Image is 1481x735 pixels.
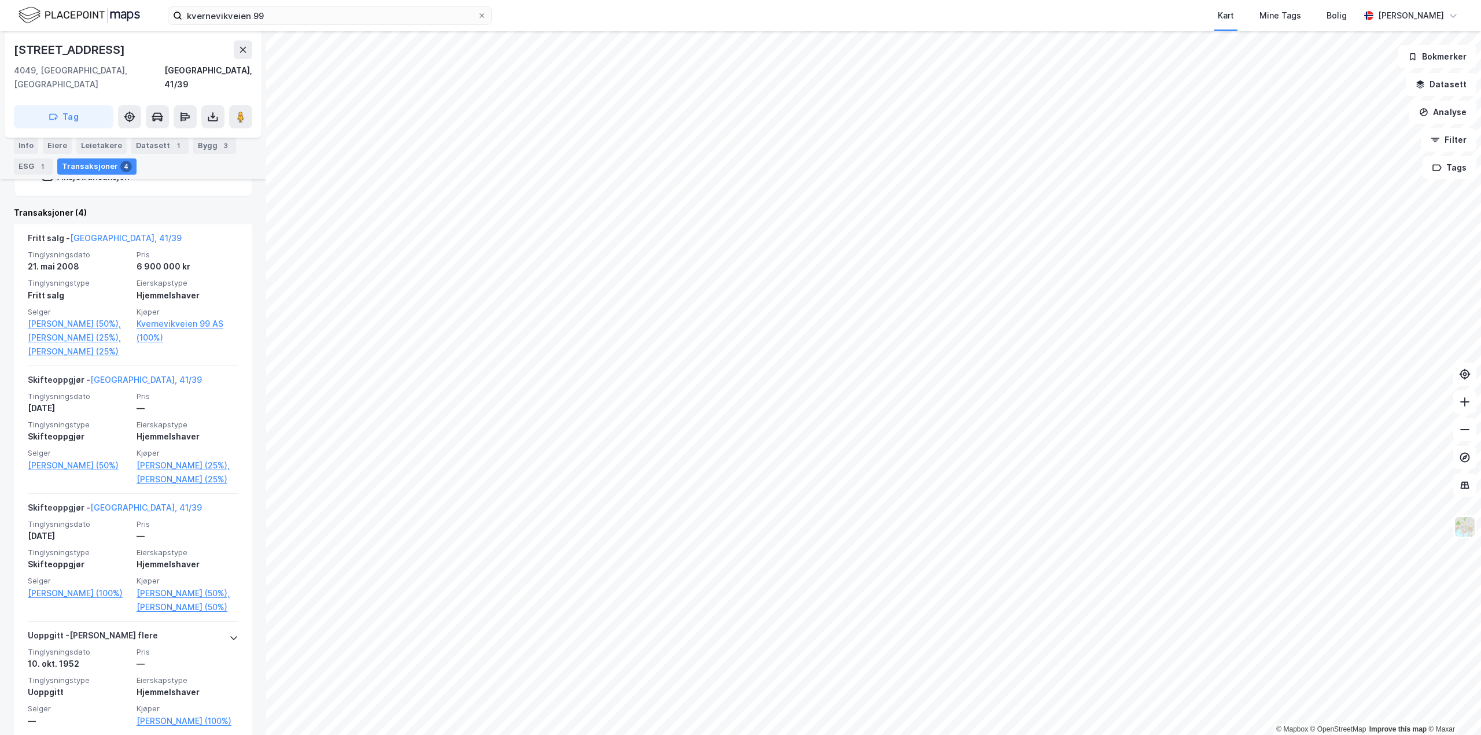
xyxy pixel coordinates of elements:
[172,140,184,152] div: 1
[28,501,202,519] div: Skifteoppgjør -
[90,503,202,512] a: [GEOGRAPHIC_DATA], 41/39
[137,307,238,317] span: Kjøper
[137,459,238,472] a: [PERSON_NAME] (25%),
[1409,101,1476,124] button: Analyse
[137,448,238,458] span: Kjøper
[28,704,130,714] span: Selger
[137,430,238,444] div: Hjemmelshaver
[43,138,72,154] div: Eiere
[28,685,130,699] div: Uoppgitt
[28,317,130,331] a: [PERSON_NAME] (50%),
[28,260,130,274] div: 21. mai 2008
[28,629,158,647] div: Uoppgitt - [PERSON_NAME] flere
[28,231,182,250] div: Fritt salg -
[28,331,130,345] a: [PERSON_NAME] (25%),
[120,161,132,172] div: 4
[137,420,238,430] span: Eierskapstype
[28,448,130,458] span: Selger
[137,472,238,486] a: [PERSON_NAME] (25%)
[14,64,164,91] div: 4049, [GEOGRAPHIC_DATA], [GEOGRAPHIC_DATA]
[28,401,130,415] div: [DATE]
[137,576,238,586] span: Kjøper
[28,459,130,472] a: [PERSON_NAME] (50%)
[28,307,130,317] span: Selger
[220,140,231,152] div: 3
[1327,9,1347,23] div: Bolig
[28,373,202,391] div: Skifteoppgjør -
[164,64,252,91] div: [GEOGRAPHIC_DATA], 41/39
[137,704,238,714] span: Kjøper
[28,250,130,260] span: Tinglysningsdato
[28,657,130,671] div: 10. okt. 1952
[28,548,130,557] span: Tinglysningstype
[1276,725,1308,733] a: Mapbox
[28,345,130,359] a: [PERSON_NAME] (25%)
[1218,9,1234,23] div: Kart
[76,138,127,154] div: Leietakere
[14,40,127,59] div: [STREET_ADDRESS]
[1423,156,1476,179] button: Tags
[1378,9,1444,23] div: [PERSON_NAME]
[14,206,252,220] div: Transaksjoner (4)
[137,685,238,699] div: Hjemmelshaver
[137,519,238,529] span: Pris
[1406,73,1476,96] button: Datasett
[1454,516,1476,538] img: Z
[28,576,130,586] span: Selger
[137,548,238,557] span: Eierskapstype
[137,317,238,345] a: Kvernevikveien 99 AS (100%)
[1310,725,1366,733] a: OpenStreetMap
[28,529,130,543] div: [DATE]
[137,647,238,657] span: Pris
[28,557,130,571] div: Skifteoppgjør
[57,158,137,175] div: Transaksjoner
[28,519,130,529] span: Tinglysningsdato
[36,161,48,172] div: 1
[28,278,130,288] span: Tinglysningstype
[193,138,236,154] div: Bygg
[137,250,238,260] span: Pris
[137,675,238,685] span: Eierskapstype
[28,675,130,685] span: Tinglysningstype
[137,557,238,571] div: Hjemmelshaver
[137,657,238,671] div: —
[14,138,38,154] div: Info
[28,430,130,444] div: Skifteoppgjør
[1423,679,1481,735] div: Kontrollprogram for chat
[28,647,130,657] span: Tinglysningsdato
[137,401,238,415] div: —
[1259,9,1301,23] div: Mine Tags
[137,391,238,401] span: Pris
[28,586,130,600] a: [PERSON_NAME] (100%)
[90,375,202,385] a: [GEOGRAPHIC_DATA], 41/39
[137,600,238,614] a: [PERSON_NAME] (50%)
[28,714,130,728] div: —
[14,105,113,128] button: Tag
[1398,45,1476,68] button: Bokmerker
[14,158,53,175] div: ESG
[137,586,238,600] a: [PERSON_NAME] (50%),
[28,391,130,401] span: Tinglysningsdato
[1369,725,1427,733] a: Improve this map
[1423,679,1481,735] iframe: Chat Widget
[137,278,238,288] span: Eierskapstype
[137,260,238,274] div: 6 900 000 kr
[1421,128,1476,152] button: Filter
[137,714,238,728] a: [PERSON_NAME] (100%)
[28,289,130,302] div: Fritt salg
[70,233,182,243] a: [GEOGRAPHIC_DATA], 41/39
[131,138,189,154] div: Datasett
[182,7,477,24] input: Søk på adresse, matrikkel, gårdeiere, leietakere eller personer
[137,529,238,543] div: —
[28,420,130,430] span: Tinglysningstype
[19,5,140,25] img: logo.f888ab2527a4732fd821a326f86c7f29.svg
[137,289,238,302] div: Hjemmelshaver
